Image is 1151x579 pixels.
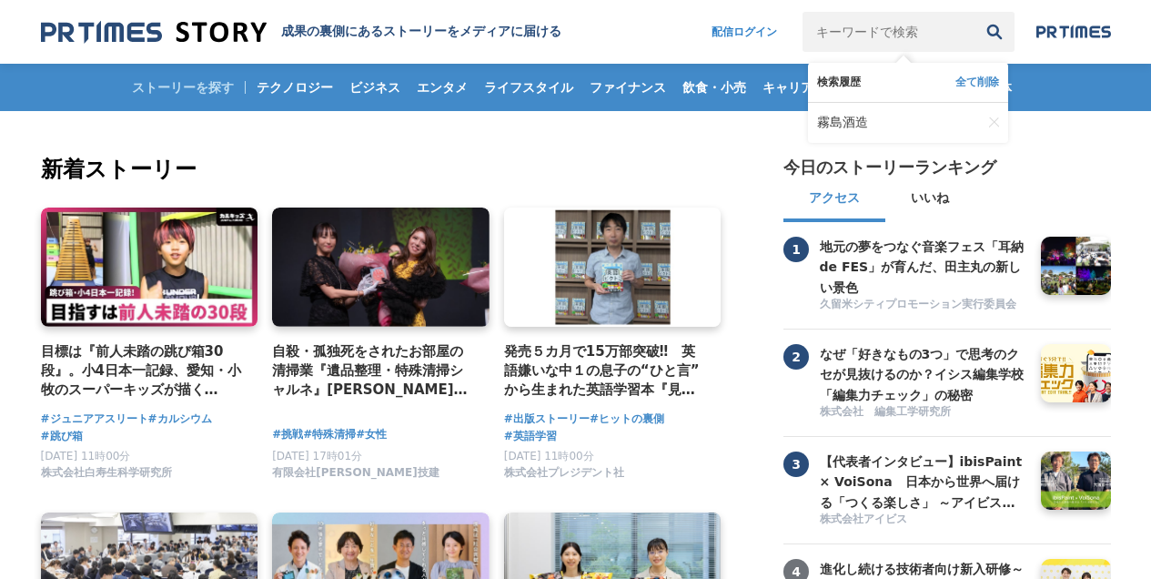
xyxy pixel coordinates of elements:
span: 2 [783,344,809,370]
button: アクセス [783,178,885,222]
a: #カルシウム [148,411,212,428]
span: テクノロジー [249,79,340,96]
a: #出版ストーリー [504,411,590,428]
a: 霧島酒造 [817,103,982,143]
span: 株式会社白寿生科学研究所 [41,465,172,481]
button: いいね [885,178,974,222]
span: エンタメ [409,79,475,96]
a: #ジュニアアスリート [41,411,148,428]
a: #ヒットの裏側 [590,411,664,428]
img: 成果の裏側にあるストーリーをメディアに届ける [41,20,267,45]
span: 1 [783,237,809,262]
a: テクノロジー [249,64,340,111]
span: ビジネス [342,79,408,96]
a: #女性 [356,426,387,443]
a: 株式会社白寿生科学研究所 [41,471,172,483]
a: 【代表者インタビュー】ibisPaint × VoiSona 日本から世界へ届ける「つくる楽しさ」 ～アイビスがテクノスピーチと挑戦する、新しい創作文化の形成～ [820,452,1027,510]
span: 株式会社プレジデント社 [504,465,624,481]
span: [DATE] 11時00分 [41,450,131,462]
img: prtimes [1036,25,1111,39]
span: ファイナンス [582,79,673,96]
a: 目標は『前人未踏の跳び箱30段』。小4日本一記録、愛知・小牧のスーパーキッズが描く[PERSON_NAME]とは？ [41,341,244,401]
a: 久留米シティプロモーション実行委員会 [820,297,1027,314]
h2: 新着ストーリー [41,153,725,186]
a: 株式会社プレジデント社 [504,471,624,483]
a: 飲食・小売 [675,64,753,111]
a: #特殊清掃 [303,426,356,443]
a: 成果の裏側にあるストーリーをメディアに届ける 成果の裏側にあるストーリーをメディアに届ける [41,20,561,45]
h3: 地元の夢をつなぐ音楽フェス「耳納 de FES」が育んだ、田主丸の新しい景色 [820,237,1027,298]
span: [DATE] 17時01分 [272,450,362,462]
a: キャリア・教育 [755,64,859,111]
a: #英語学習 [504,428,557,445]
span: 株式会社 編集工学研究所 [820,404,951,420]
a: 配信ログイン [693,12,795,52]
button: 検索 [974,12,1015,52]
span: 霧島酒造 [817,115,868,131]
input: キーワードで検索 [803,12,974,52]
a: 株式会社 編集工学研究所 [820,404,1027,422]
a: 発売５カ月で15万部突破‼ 英語嫌いな中１の息子の“ひと言”から生まれた英語学習本『見るだけでわかる‼ 英語ピクト図鑑』異例ヒットの要因 [504,341,707,401]
a: エンタメ [409,64,475,111]
a: #跳び箱 [41,428,83,445]
h2: 今日のストーリーランキング [783,157,996,178]
span: 3 [783,452,809,477]
button: 全て削除 [955,75,999,90]
span: 検索履歴 [817,75,861,90]
span: [DATE] 11時00分 [504,450,594,462]
a: なぜ「好きなもの3つ」で思考のクセが見抜けるのか？イシス編集学校「編集力チェック」の秘密 [820,344,1027,402]
h3: なぜ「好きなもの3つ」で思考のクセが見抜けるのか？イシス編集学校「編集力チェック」の秘密 [820,344,1027,405]
h1: 成果の裏側にあるストーリーをメディアに届ける [281,24,561,40]
span: キャリア・教育 [755,79,859,96]
a: 地元の夢をつなぐ音楽フェス「耳納 de FES」が育んだ、田主丸の新しい景色 [820,237,1027,295]
a: #挑戦 [272,426,303,443]
h3: 【代表者インタビュー】ibisPaint × VoiSona 日本から世界へ届ける「つくる楽しさ」 ～アイビスがテクノスピーチと挑戦する、新しい創作文化の形成～ [820,452,1027,513]
a: 株式会社アイビス [820,512,1027,529]
a: ライフスタイル [477,64,581,111]
span: 飲食・小売 [675,79,753,96]
a: ビジネス [342,64,408,111]
a: ファイナンス [582,64,673,111]
span: 久留米シティプロモーション実行委員会 [820,297,1016,312]
span: 株式会社アイビス [820,512,907,527]
a: 有限会社[PERSON_NAME]技建 [272,471,439,483]
span: ライフスタイル [477,79,581,96]
a: 自殺・孤独死をされたお部屋の清掃業『遺品整理・特殊清掃シャルネ』[PERSON_NAME]がBeauty [GEOGRAPHIC_DATA][PERSON_NAME][GEOGRAPHIC_DA... [272,341,475,401]
span: 有限会社[PERSON_NAME]技建 [272,465,439,481]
